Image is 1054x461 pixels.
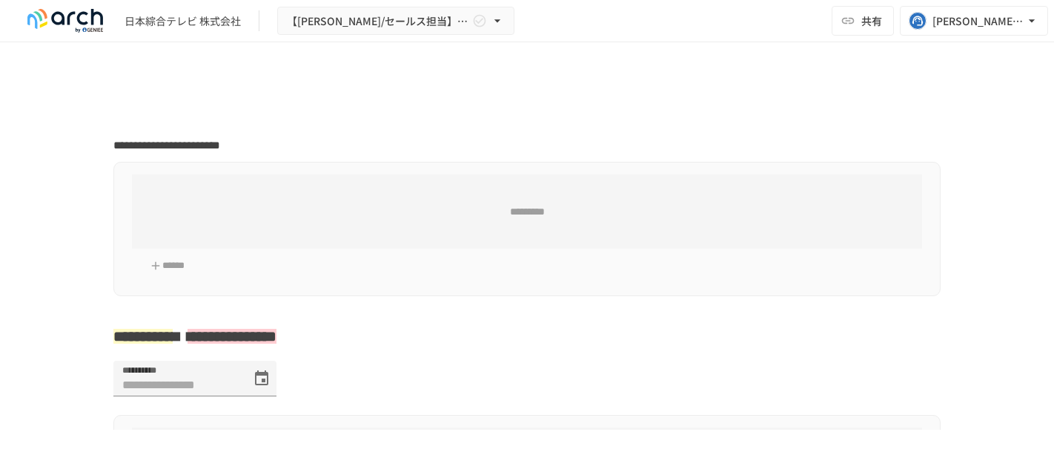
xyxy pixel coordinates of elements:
img: logo-default@2x-9cf2c760.svg [18,9,113,33]
button: 共有 [832,6,894,36]
div: [PERSON_NAME][EMAIL_ADDRESS][DOMAIN_NAME] [932,12,1024,30]
button: Choose date [247,364,276,393]
div: 日本綜合テレビ 株式会社 [125,13,241,29]
span: 【[PERSON_NAME]/セールス担当】日本綜合テレビ 株式会社様_初期設定サポート [287,12,469,30]
button: 【[PERSON_NAME]/セールス担当】日本綜合テレビ 株式会社様_初期設定サポート [277,7,514,36]
button: [PERSON_NAME][EMAIL_ADDRESS][DOMAIN_NAME] [900,6,1048,36]
span: 共有 [861,13,882,29]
